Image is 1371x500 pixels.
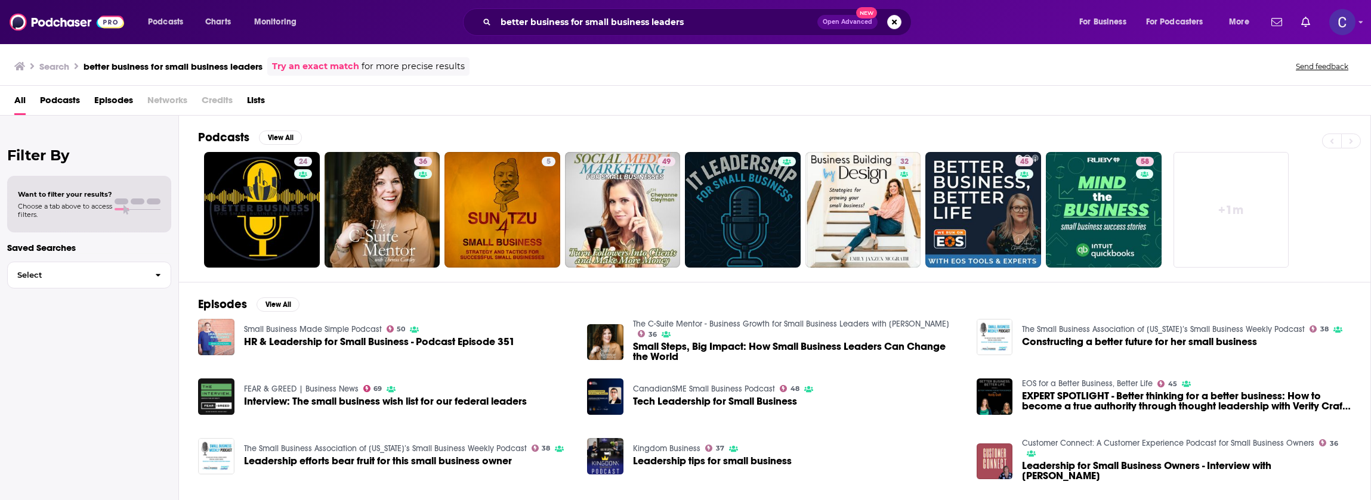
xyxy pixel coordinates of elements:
div: Domain: [DOMAIN_NAME] [31,31,131,41]
a: HR & Leadership for Small Business - Podcast Episode 351 [244,337,515,347]
a: Try an exact match [272,60,359,73]
span: For Podcasters [1146,14,1203,30]
a: 36 [325,152,440,268]
a: 48 [780,385,799,392]
a: 37 [705,445,724,452]
a: Charts [197,13,238,32]
button: open menu [246,13,312,32]
span: New [856,7,878,18]
span: Choose a tab above to access filters. [18,202,112,219]
h2: Episodes [198,297,247,312]
a: Constructing a better future for her small business [1022,337,1257,347]
span: Podcasts [40,91,80,115]
a: Customer Connect: A Customer Experience Podcast for Small Business Owners [1022,438,1314,448]
span: Open Advanced [823,19,872,25]
a: 5 [542,157,555,166]
a: 45 [1157,380,1177,387]
div: v 4.0.25 [33,19,58,29]
a: Tech Leadership for Small Business [633,396,797,406]
button: View All [259,131,302,145]
h2: Filter By [7,147,171,164]
span: Select [8,271,146,279]
a: Show notifications dropdown [1267,12,1287,32]
span: Podcasts [148,14,183,30]
span: Leadership for Small Business Owners - Interview with [PERSON_NAME] [1022,461,1351,481]
a: 45 [1015,157,1033,166]
a: 49 [565,152,681,268]
img: Leadership tips for small business [587,438,623,474]
a: 38 [1310,325,1329,333]
div: Search podcasts, credits, & more... [474,8,923,36]
a: FEAR & GREED | Business News [244,384,359,394]
span: Credits [202,91,233,115]
button: Select [7,262,171,288]
a: 32 [805,152,921,268]
a: 36 [638,330,657,337]
img: tab_keywords_by_traffic_grey.svg [119,69,128,79]
div: Keywords by Traffic [132,70,201,78]
img: tab_domain_overview_orange.svg [32,69,42,79]
button: Send feedback [1292,61,1352,72]
span: 69 [373,386,382,392]
button: open menu [140,13,199,32]
a: Interview: The small business wish list for our federal leaders [244,396,527,406]
img: HR & Leadership for Small Business - Podcast Episode 351 [198,319,234,355]
span: Charts [205,14,231,30]
img: logo_orange.svg [19,19,29,29]
span: For Business [1079,14,1126,30]
a: Interview: The small business wish list for our federal leaders [198,378,234,415]
img: Constructing a better future for her small business [977,319,1013,355]
a: 58 [1136,157,1154,166]
a: Episodes [94,91,133,115]
img: Podchaser - Follow, Share and Rate Podcasts [10,11,124,33]
a: The C-Suite Mentor - Business Growth for Small Business Leaders with Theresa Cantley [633,319,949,329]
span: 36 [1330,441,1338,446]
a: Leadership efforts bear fruit for this small business owner [244,456,512,466]
button: open menu [1071,13,1141,32]
span: 5 [546,156,551,168]
a: EXPERT SPOTLIGHT - Better thinking for a better business: How to become a true authority through ... [1022,391,1351,411]
input: Search podcasts, credits, & more... [496,13,817,32]
a: EpisodesView All [198,297,299,312]
button: Open AdvancedNew [817,15,878,29]
img: User Profile [1329,9,1355,35]
span: for more precise results [362,60,465,73]
a: EOS for a Better Business, Better Life [1022,378,1153,389]
a: Tech Leadership for Small Business [587,378,623,415]
a: Leadership for Small Business Owners - Interview with Shelley Flett [977,443,1013,480]
a: 36 [414,157,432,166]
a: 50 [387,325,406,333]
span: 58 [1141,156,1149,168]
span: 36 [649,332,657,337]
span: More [1229,14,1249,30]
div: Domain Overview [45,70,107,78]
a: Small Business Made Simple Podcast [244,324,382,334]
button: open menu [1221,13,1264,32]
span: Monitoring [254,14,297,30]
img: Small Steps, Big Impact: How Small Business Leaders Can Change the World [587,324,623,361]
span: 36 [419,156,427,168]
span: Logged in as publicityxxtina [1329,9,1355,35]
a: Leadership efforts bear fruit for this small business owner [198,438,234,474]
button: View All [257,297,299,312]
a: CanadianSME Small Business Podcast [633,384,775,394]
a: Small Steps, Big Impact: How Small Business Leaders Can Change the World [633,341,962,362]
span: 38 [542,446,550,451]
span: 24 [299,156,307,168]
a: Lists [247,91,265,115]
a: 69 [363,385,382,392]
a: 32 [896,157,913,166]
span: 38 [1320,327,1329,332]
a: 36 [1319,439,1338,446]
span: 50 [397,327,405,332]
span: All [14,91,26,115]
